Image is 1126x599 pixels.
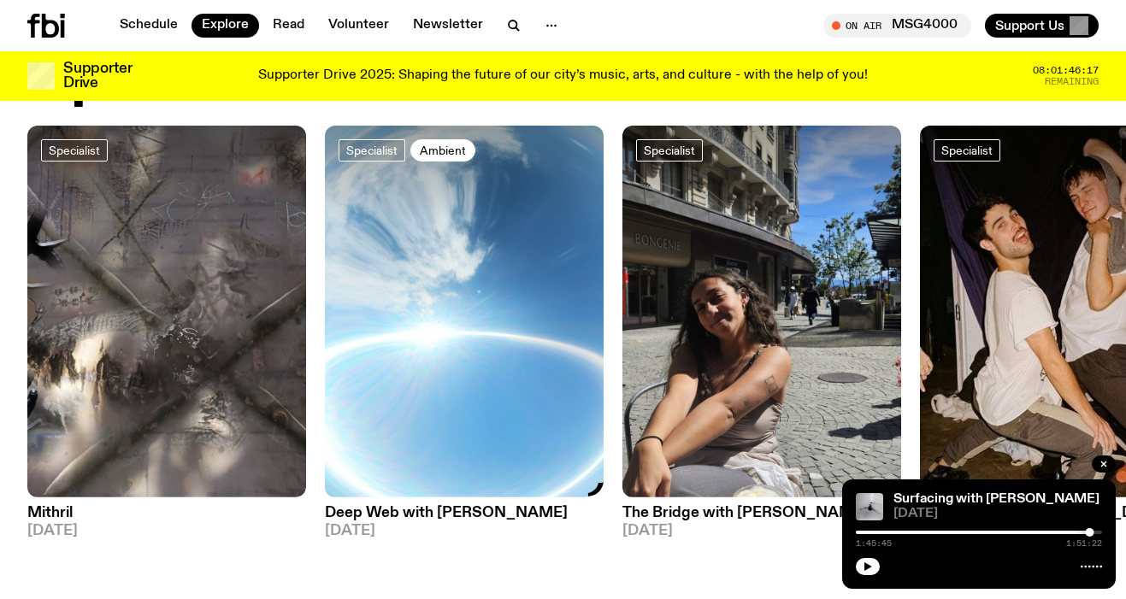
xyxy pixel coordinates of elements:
[258,68,868,84] p: Supporter Drive 2025: Shaping the future of our city’s music, arts, and culture - with the help o...
[325,524,604,538] span: [DATE]
[622,497,901,538] a: The Bridge with [PERSON_NAME][DATE]
[346,144,398,156] span: Specialist
[403,14,493,38] a: Newsletter
[636,139,703,161] a: Specialist
[27,42,320,107] h2: Specialist
[63,62,132,91] h3: Supporter Drive
[893,492,1099,506] a: Surfacing with [PERSON_NAME]
[325,506,604,520] h3: Deep Web with [PERSON_NAME]
[27,126,306,497] img: An abstract artwork in mostly grey, with a textural cross in the centre. There are metallic and d...
[823,14,971,38] button: On AirMSG4000
[995,18,1064,33] span: Support Us
[1033,66,1099,75] span: 08:01:46:17
[109,14,188,38] a: Schedule
[644,144,695,156] span: Specialist
[262,14,315,38] a: Read
[192,14,259,38] a: Explore
[339,139,405,161] a: Specialist
[856,539,892,548] span: 1:45:45
[49,144,100,156] span: Specialist
[622,524,901,538] span: [DATE]
[41,139,108,161] a: Specialist
[325,497,604,538] a: Deep Web with [PERSON_NAME][DATE]
[622,506,901,520] h3: The Bridge with [PERSON_NAME]
[27,497,306,538] a: Mithril[DATE]
[941,144,993,156] span: Specialist
[410,139,475,161] a: Ambient
[420,144,466,156] span: Ambient
[893,508,1102,520] span: [DATE]
[934,139,1000,161] a: Specialist
[1066,539,1102,548] span: 1:51:22
[1045,77,1099,86] span: Remaining
[985,14,1099,38] button: Support Us
[318,14,399,38] a: Volunteer
[27,524,306,538] span: [DATE]
[27,506,306,520] h3: Mithril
